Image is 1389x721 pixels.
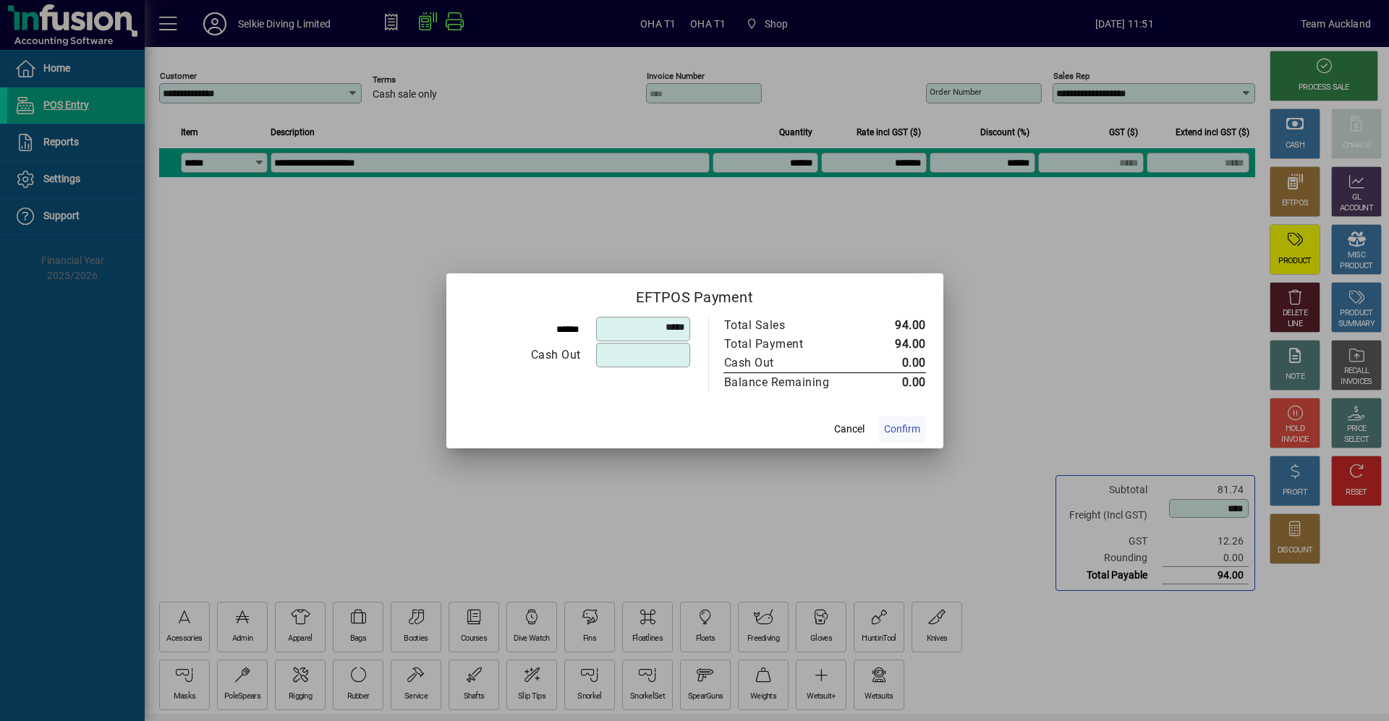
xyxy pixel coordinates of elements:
td: Total Sales [723,316,860,335]
h2: EFTPOS Payment [446,273,943,315]
td: 0.00 [860,354,926,373]
td: 0.00 [860,372,926,392]
div: Cash Out [464,346,581,364]
td: 94.00 [860,335,926,354]
td: Total Payment [723,335,860,354]
span: Confirm [884,422,920,437]
div: Balance Remaining [724,374,846,391]
span: Cancel [834,422,865,437]
button: Confirm [878,417,926,443]
button: Cancel [826,417,872,443]
td: 94.00 [860,316,926,335]
div: Cash Out [724,354,846,372]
